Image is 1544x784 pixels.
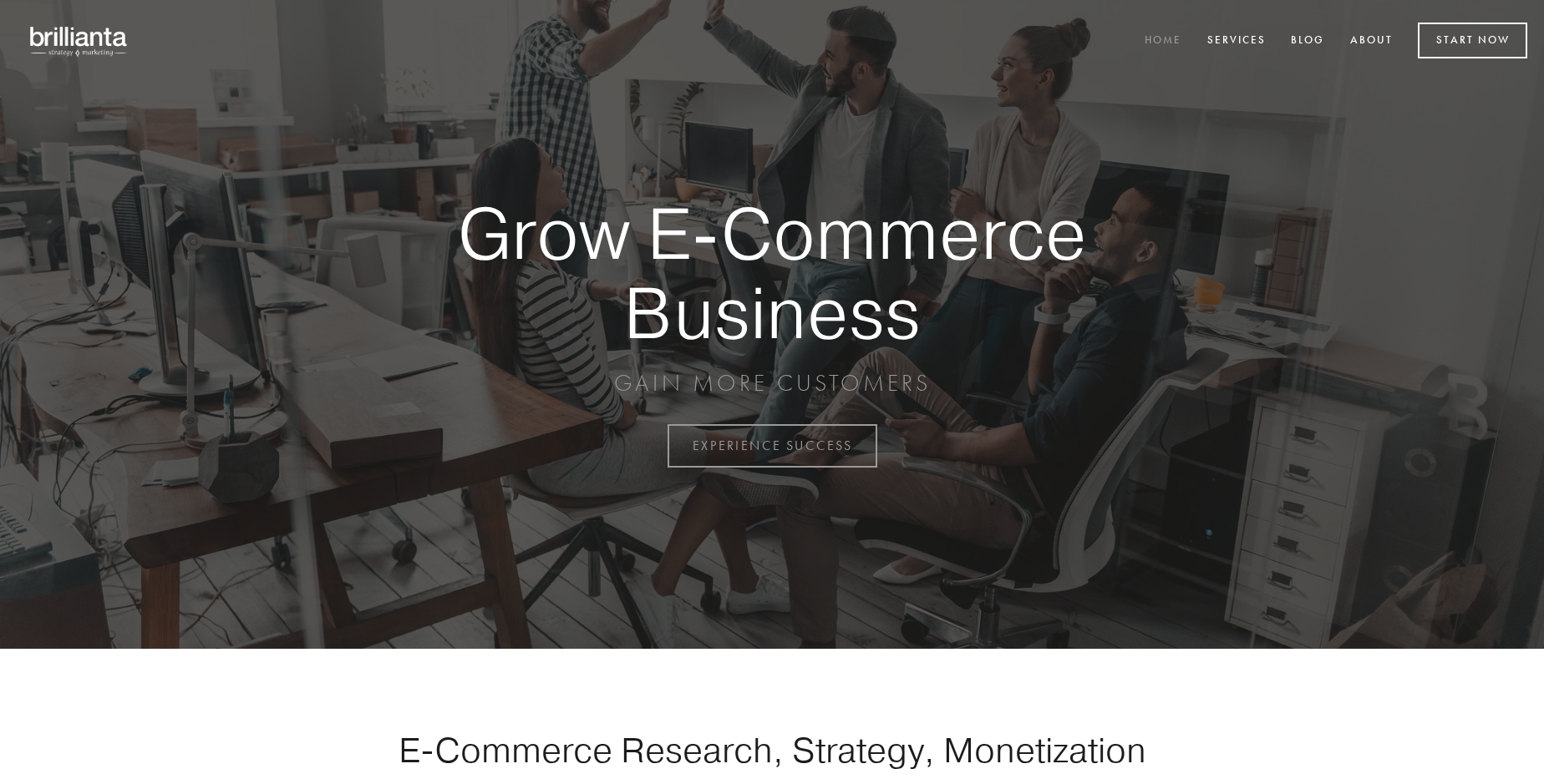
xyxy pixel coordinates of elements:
a: EXPERIENCE SUCCESS [668,424,877,468]
a: Home [1134,28,1192,55]
a: Start Now [1418,23,1527,58]
p: GAIN MORE CUSTOMERS [399,368,1145,398]
strong: Grow E-Commerce Business [399,194,1145,352]
a: Blog [1280,28,1335,55]
img: brillianta - research, strategy, marketing [17,17,142,65]
h1: E-Commerce Research, Strategy, Monetization [346,729,1198,771]
a: About [1339,28,1404,55]
a: Services [1196,28,1277,55]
